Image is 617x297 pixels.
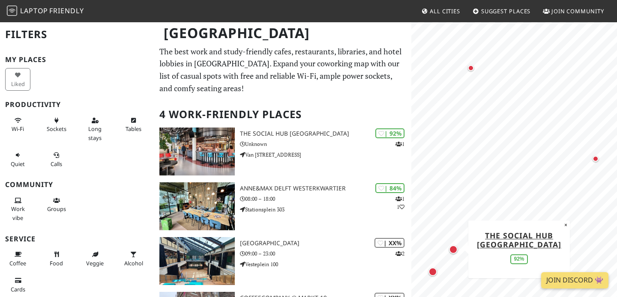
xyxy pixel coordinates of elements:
[20,6,48,15] span: Laptop
[49,6,84,15] span: Friendly
[51,160,62,168] span: Video/audio calls
[590,154,601,164] div: Map marker
[159,128,235,175] img: The Social Hub Delft
[157,21,410,45] h1: [GEOGRAPHIC_DATA]
[124,259,143,267] span: Alcohol
[82,113,108,145] button: Long stays
[47,205,66,213] span: Group tables
[5,273,30,296] button: Cards
[395,140,404,148] p: 1
[447,244,459,255] div: Map marker
[395,195,404,211] p: 1 1
[86,259,104,267] span: Veggie
[562,220,570,230] button: Close popup
[240,249,411,258] p: 09:00 – 23:00
[11,285,25,293] span: Credit cards
[541,272,608,288] a: Join Discord 👾
[82,247,108,270] button: Veggie
[50,259,63,267] span: Food
[88,125,102,141] span: Long stays
[5,113,30,136] button: Wi-Fi
[44,113,69,136] button: Sockets
[469,3,534,19] a: Suggest Places
[7,6,17,16] img: LaptopFriendly
[477,230,561,249] a: The Social Hub [GEOGRAPHIC_DATA]
[427,266,439,278] div: Map marker
[466,63,476,73] div: Map marker
[121,113,146,136] button: Tables
[375,128,404,138] div: | 92%
[539,3,608,19] a: Join Community
[430,7,460,15] span: All Cities
[240,240,411,247] h3: [GEOGRAPHIC_DATA]
[7,4,84,19] a: LaptopFriendly LaptopFriendly
[44,148,69,171] button: Calls
[418,3,464,19] a: All Cities
[551,7,604,15] span: Join Community
[154,237,411,285] a: DOK Center | XX% 2 [GEOGRAPHIC_DATA] 09:00 – 23:00 Vesteplein 100
[240,185,411,192] h3: Anne&Max Delft Westerkwartier
[240,195,411,203] p: 08:00 – 18:00
[11,160,25,168] span: Quiet
[481,7,531,15] span: Suggest Places
[44,193,69,216] button: Groups
[44,247,69,270] button: Food
[12,125,24,133] span: Stable Wi-Fi
[5,148,30,171] button: Quiet
[5,101,149,109] h3: Productivity
[395,249,404,258] p: 2
[374,238,404,248] div: | XX%
[126,125,141,133] span: Work-friendly tables
[240,260,411,268] p: Vesteplein 100
[159,45,406,95] p: The best work and study-friendly cafes, restaurants, libraries, and hotel lobbies in [GEOGRAPHIC_...
[159,182,235,230] img: Anne&Max Delft Westerkwartier
[159,101,406,128] h2: 4 Work-Friendly Places
[159,237,235,285] img: DOK Center
[240,205,411,214] p: Stationsplein 303
[240,140,411,148] p: Unknown
[154,128,411,175] a: The Social Hub Delft | 92% 1 The Social Hub [GEOGRAPHIC_DATA] Unknown Van [STREET_ADDRESS]
[154,182,411,230] a: Anne&Max Delft Westerkwartier | 84% 11 Anne&Max Delft Westerkwartier 08:00 – 18:00 Stationsplein 303
[5,21,149,48] h2: Filters
[9,259,26,267] span: Coffee
[121,247,146,270] button: Alcohol
[5,235,149,243] h3: Service
[5,56,149,64] h3: My Places
[5,193,30,225] button: Work vibe
[240,130,411,137] h3: The Social Hub [GEOGRAPHIC_DATA]
[11,205,25,221] span: People working
[240,151,411,159] p: Van [STREET_ADDRESS]
[5,181,149,189] h3: Community
[375,183,404,193] div: | 84%
[5,247,30,270] button: Coffee
[510,254,527,264] div: 92%
[47,125,66,133] span: Power sockets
